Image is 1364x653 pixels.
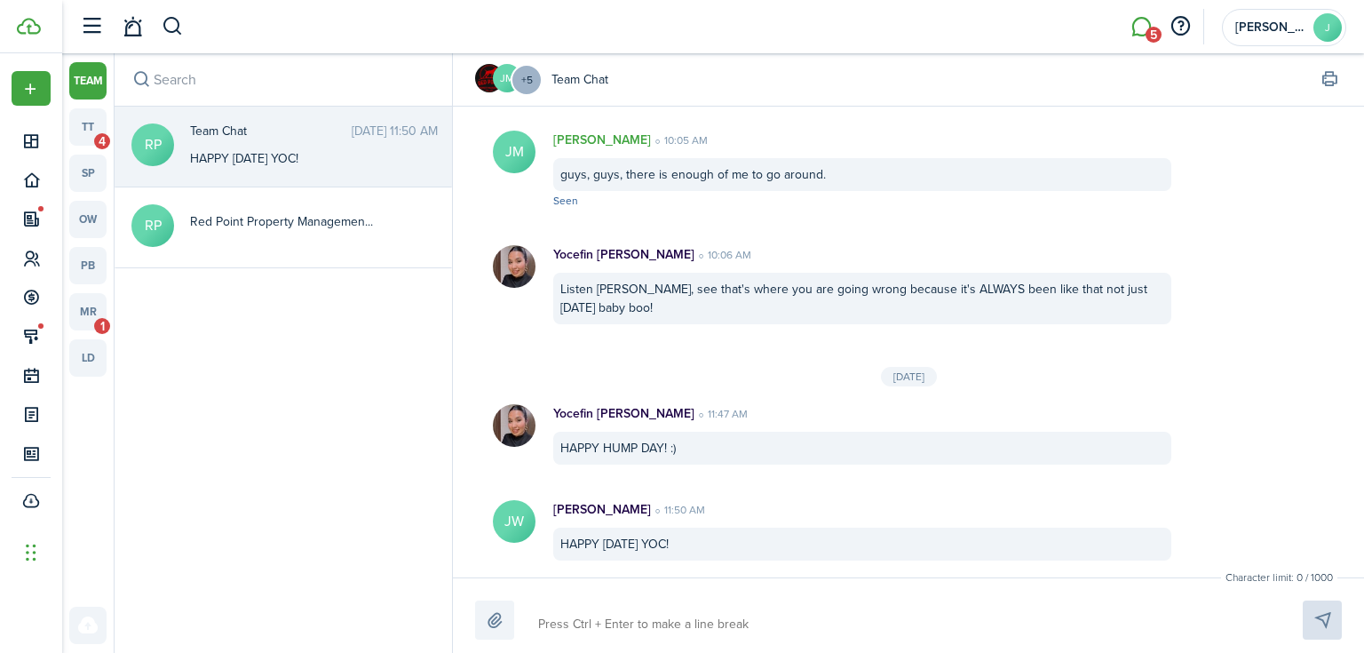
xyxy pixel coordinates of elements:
a: ow [69,201,107,238]
div: HAPPY [DATE] YOC! [190,149,412,168]
a: Notifications [115,4,149,50]
div: guys, guys, there is enough of me to go around. [553,158,1171,191]
span: 1 [94,318,110,334]
span: Team Chat [551,70,608,89]
a: mr [69,293,107,330]
menu-trigger: +5 [511,64,543,96]
img: TenantCloud [17,18,41,35]
button: Search [162,12,184,42]
a: team [69,62,107,100]
time: 11:47 AM [694,406,748,422]
time: 11:50 AM [651,502,705,518]
div: Listen [PERSON_NAME], see that's where you are going wrong because it's ALWAYS been like that not... [553,273,1171,324]
button: Print [1317,68,1342,92]
div: HAPPY HUMP DAY! :) [553,432,1171,465]
a: tt [69,108,107,146]
avatar-text: JM [493,64,521,92]
iframe: Chat Widget [20,508,109,593]
avatar-text: RP [131,204,174,247]
time: [DATE] 11:50 AM [352,122,438,140]
time: 10:05 AM [651,132,708,148]
avatar-text: RP [131,123,174,166]
button: Open sidebar [75,10,108,44]
p: [PERSON_NAME] [553,131,651,149]
span: 4 [94,133,110,149]
span: Red Point Property Management LLC. [190,212,438,231]
button: Open resource center [1165,12,1195,42]
a: sp [69,155,107,192]
img: Red Point Property Management LLC. [475,64,504,92]
p: Yocefin [PERSON_NAME] [553,245,694,264]
a: ld [69,339,107,377]
input: search [115,53,452,106]
small: Character limit: 0 / 1000 [1221,569,1337,585]
img: Yocefin Ugalde [493,245,535,288]
p: Yocefin [PERSON_NAME] [553,404,694,423]
span: Seen [553,193,578,209]
div: HAPPY [DATE] YOC! [553,528,1171,561]
span: Team Chat [190,122,352,140]
button: Open menu [12,71,51,106]
avatar-text: JW [493,500,535,543]
p: [PERSON_NAME] [553,500,651,519]
button: Open menu [521,64,543,96]
div: Drag [26,526,36,579]
span: Jacqueline [1235,21,1306,34]
avatar-text: J [1313,13,1342,42]
img: Yocefin Ugalde [493,404,535,447]
div: [DATE] [881,367,937,386]
time: 10:06 AM [694,247,751,263]
a: pb [69,247,107,284]
button: Search [129,68,154,92]
avatar-text: JM [493,131,535,173]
